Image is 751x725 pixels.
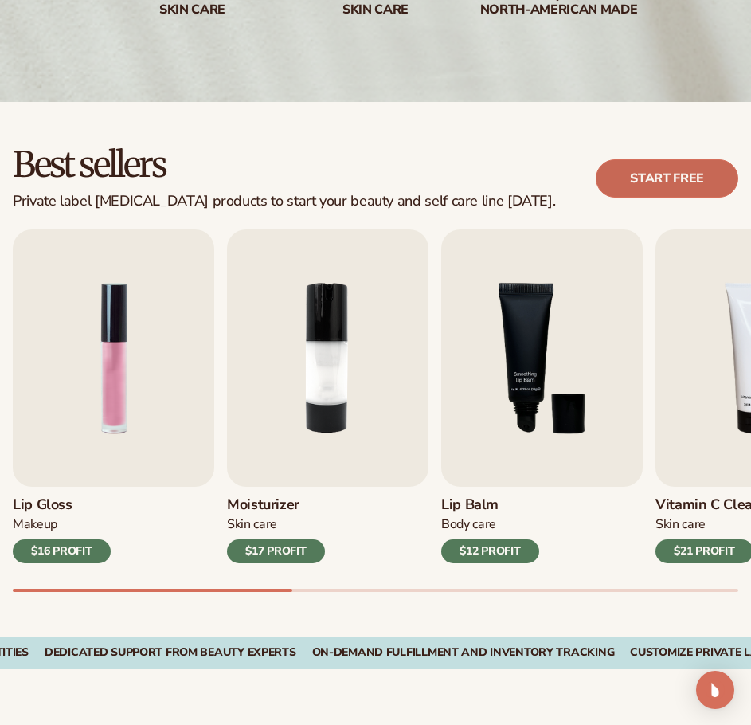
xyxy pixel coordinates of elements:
div: Dedicated Support From Beauty Experts [45,646,296,660]
div: Private label [MEDICAL_DATA] products to start your beauty and self care line [DATE]. [13,193,555,210]
h3: Lip Gloss [13,496,111,514]
h3: Moisturizer [227,496,325,514]
div: Skin Care [227,516,325,533]
a: Start free [596,159,738,198]
div: On-Demand Fulfillment and Inventory Tracking [312,646,615,660]
a: 3 / 9 [441,229,643,563]
div: Open Intercom Messenger [696,671,734,709]
div: $17 PROFIT [227,539,325,563]
div: $16 PROFIT [13,539,111,563]
div: Makeup [13,516,111,533]
h2: Best sellers [13,147,555,183]
h3: Lip Balm [441,496,539,514]
div: Body Care [441,516,539,533]
a: 1 / 9 [13,229,214,563]
div: $12 PROFIT [441,539,539,563]
a: 2 / 9 [227,229,428,563]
